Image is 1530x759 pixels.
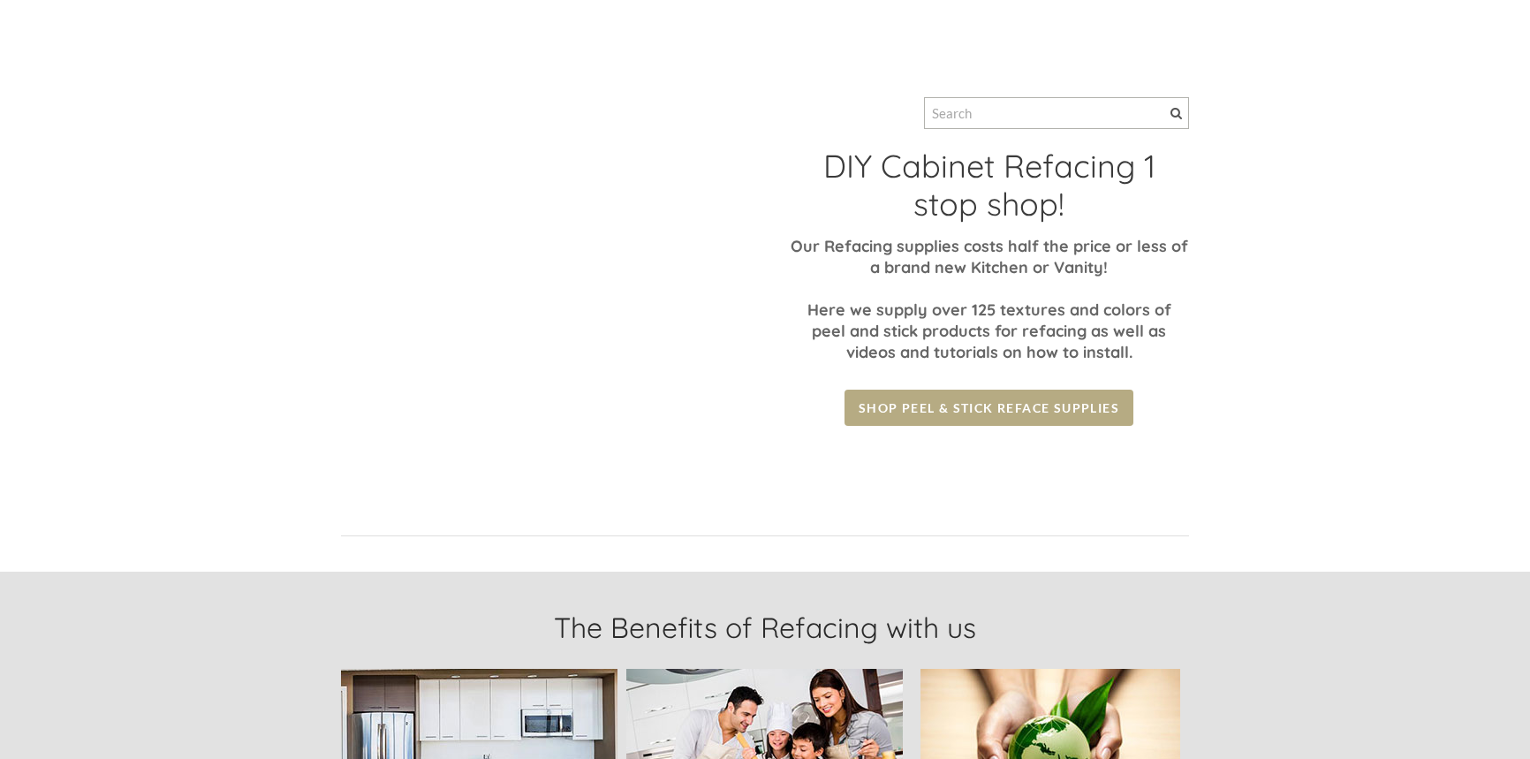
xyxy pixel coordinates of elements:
[789,147,1189,236] h2: DIY Cabinet Refacing 1 stop shop!
[807,300,1171,362] font: Here we supply over 125 textures and colors of peel and stick products for refacing as well as vi...
[791,236,1188,277] font: Our Refacing supplies costs half the price or less of a brand new Kitchen or Vanity!
[924,97,1189,129] input: Search
[554,610,976,645] font: The Benefits of Refacing with us
[1170,108,1182,119] span: Search
[845,390,1133,426] a: Shop Peel & Stick Reface Supplies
